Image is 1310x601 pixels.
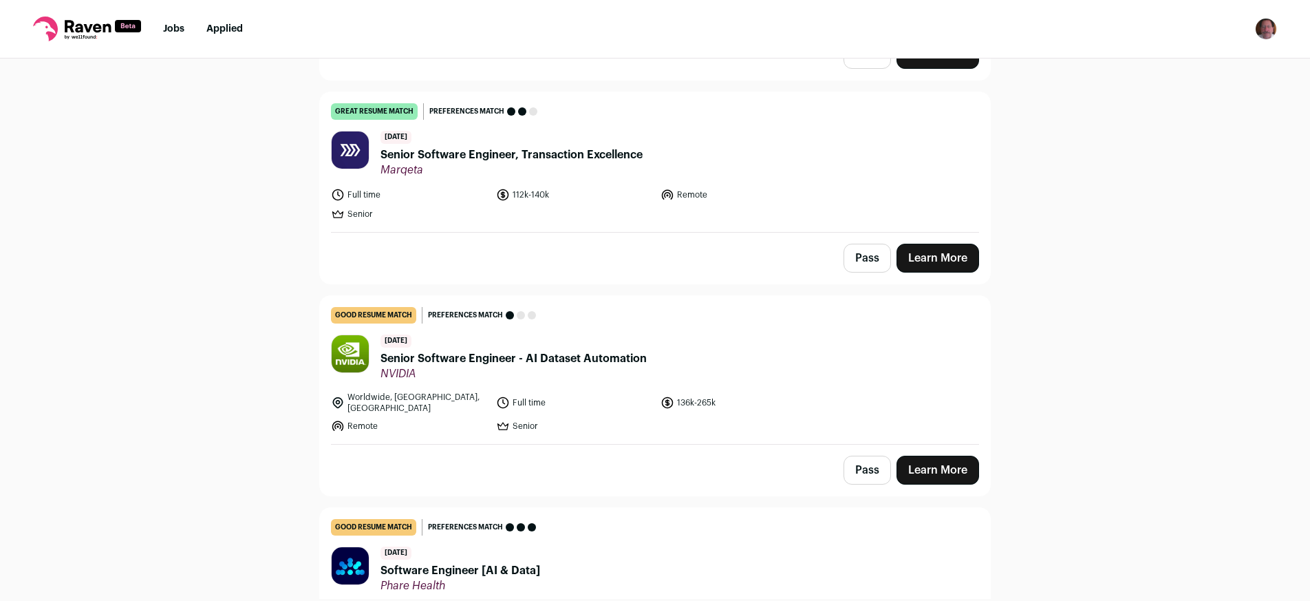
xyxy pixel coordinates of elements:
[332,335,369,372] img: 21765c2efd07c533fb69e7d2fdab94113177da91290e8a5934e70fdfae65a8e1.jpg
[496,392,653,414] li: Full time
[661,392,817,414] li: 136k-265k
[496,419,653,433] li: Senior
[896,244,979,273] a: Learn More
[380,350,647,367] span: Senior Software Engineer - AI Dataset Automation
[380,547,411,560] span: [DATE]
[332,547,369,584] img: dc4c11a0915a42a3e750090c12167621cd32fa08a607cb05346726c7b8dea9a2.jpg
[661,188,817,202] li: Remote
[331,307,416,324] div: good resume match
[331,392,488,414] li: Worldwide, [GEOGRAPHIC_DATA], [GEOGRAPHIC_DATA]
[844,456,891,485] button: Pass
[844,244,891,273] button: Pass
[428,520,503,534] span: Preferences match
[331,103,418,120] div: great resume match
[380,131,411,144] span: [DATE]
[331,419,488,433] li: Remote
[380,579,540,593] span: Phare Health
[320,296,990,444] a: good resume match Preferences match [DATE] Senior Software Engineer - AI Dataset Automation NVIDI...
[380,335,411,348] span: [DATE]
[332,131,369,169] img: 4d7772cdcf594daddb25f446b9afb4568846770d7fb8c26908dc8c86500a6146.jpg
[380,562,540,579] span: Software Engineer [AI & Data]
[163,24,184,34] a: Jobs
[320,92,990,232] a: great resume match Preferences match [DATE] Senior Software Engineer, Transaction Excellence Marq...
[331,207,488,221] li: Senior
[429,105,504,118] span: Preferences match
[206,24,243,34] a: Applied
[428,308,503,322] span: Preferences match
[380,147,643,163] span: Senior Software Engineer, Transaction Excellence
[1255,18,1277,40] img: 14410719-medium_jpg
[496,188,653,202] li: 112k-140k
[331,188,488,202] li: Full time
[1255,18,1277,40] button: Open dropdown
[896,456,979,485] a: Learn More
[380,367,647,381] span: NVIDIA
[380,163,643,177] span: Marqeta
[331,519,416,536] div: good resume match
